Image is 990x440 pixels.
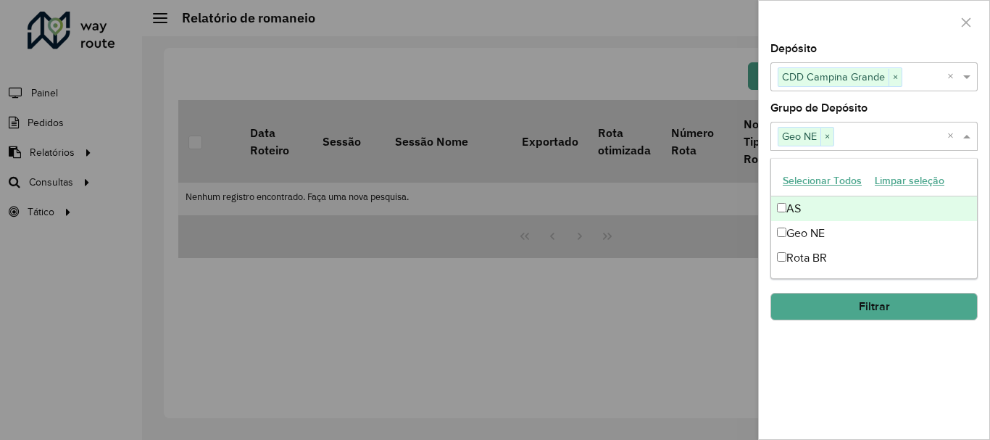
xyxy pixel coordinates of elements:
[889,69,902,86] span: ×
[947,68,960,86] span: Clear all
[771,246,977,270] div: Rota BR
[771,221,977,246] div: Geo NE
[778,128,820,145] span: Geo NE
[770,158,978,279] ng-dropdown-panel: Options list
[770,99,868,117] label: Grupo de Depósito
[868,170,951,192] button: Limpar seleção
[820,128,833,146] span: ×
[770,293,978,320] button: Filtrar
[770,40,817,57] label: Depósito
[778,68,889,86] span: CDD Campina Grande
[771,196,977,221] div: AS
[776,170,868,192] button: Selecionar Todos
[947,128,960,145] span: Clear all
